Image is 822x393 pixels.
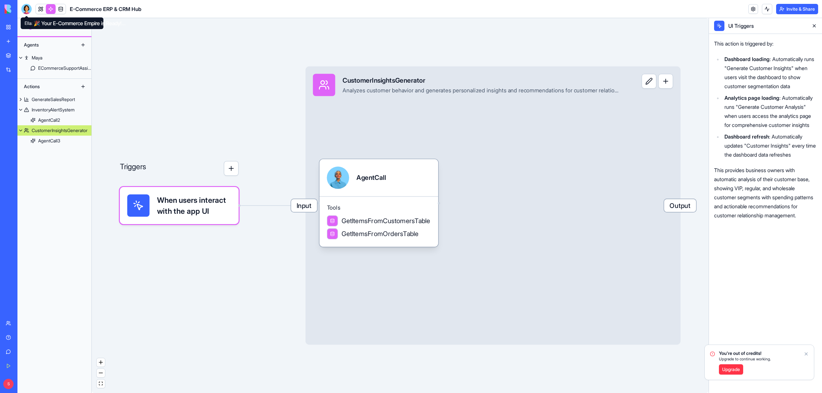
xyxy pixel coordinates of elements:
li: : Automatically updates "Customer Insights" every time the dashboard data refreshes [722,132,817,159]
p: This action is triggered by: [714,39,817,48]
a: ECommerceSupportAssistant [17,63,91,73]
div: CustomerInsightsGenerator [342,76,621,85]
li: : Automatically runs "Generate Customer Insights" when users visit the dashboard to show customer... [722,55,817,91]
li: : Automatically runs "Generate Customer Analysis" when users access the analytics page for compre... [722,93,817,129]
strong: Dashboard refresh [724,133,769,140]
span: Tools [327,204,431,212]
div: Triggers [120,131,239,224]
span: When users interact with the app UI [157,194,231,217]
span: Input [291,199,317,212]
a: AgentCall3 [17,136,91,146]
span: You're out of credits! [719,350,771,357]
div: GenerateSalesReport [32,96,75,103]
a: GenerateSalesReport [17,94,91,105]
div: Actions [21,81,72,92]
div: Agents [21,40,72,50]
a: Maya [17,53,91,63]
div: AgentCall2 [38,117,60,123]
a: Upgrade [719,364,743,375]
div: AgentCall3 [38,138,60,144]
button: fit view [97,379,105,388]
div: ECommerceSupportAssistant [38,65,91,71]
span: E-Commerce ERP & CRM Hub [70,5,142,13]
img: logo [5,5,45,14]
span: GetItemsFromOrdersTable [342,229,418,239]
div: CustomerInsightsGenerator [32,127,88,134]
div: AgentCallToolsGetItemsFromCustomersTableGetItemsFromOrdersTable [320,159,438,247]
div: Analyzes customer behavior and generates personalized insights and recommendations for customer r... [342,87,621,94]
span: GetItemsFromCustomersTable [342,216,430,226]
div: Maya [32,55,42,61]
span: S [3,379,14,389]
a: InventoryAlertSystem [17,105,91,115]
strong: Analytics page loading [724,95,779,101]
button: zoom in [97,358,105,367]
button: Invite & Share [776,4,818,14]
span: Upgrade to continue working. [719,357,771,362]
a: CustomerInsightsGenerator [17,125,91,136]
div: AgentCall [356,173,386,182]
span: Output [664,199,696,212]
div: InputCustomerInsightsGeneratorAnalyzes customer behavior and generates personalized insights and ... [305,67,680,345]
div: UI Triggers [727,22,806,30]
a: AgentCall2 [17,115,91,125]
div: When users interact with the app UI [120,187,239,224]
div: InventoryAlertSystem [32,107,75,113]
p: This provides business owners with automatic analysis of their customer base, showing VIP, regula... [714,166,817,220]
button: zoom out [97,369,105,377]
strong: Dashboard loading [724,56,770,62]
p: Triggers [120,161,146,176]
